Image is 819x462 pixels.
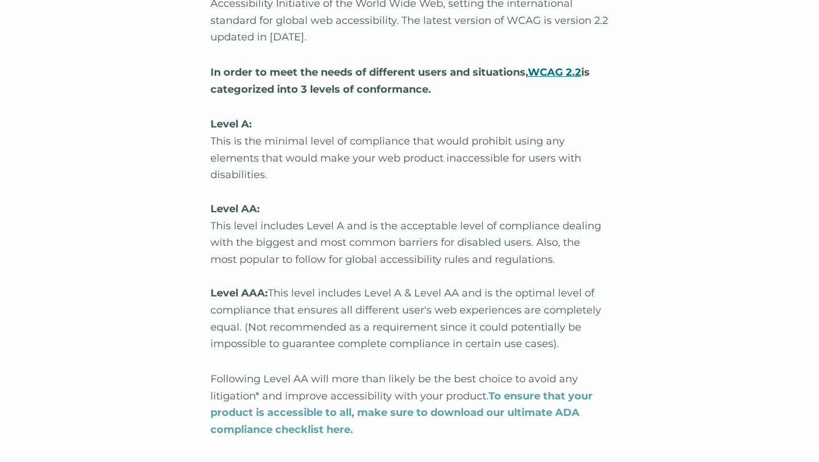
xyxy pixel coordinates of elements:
[210,287,268,299] strong: Level AAA:
[210,66,590,96] strong: is categorized into 3 levels of conformance.
[210,118,252,130] strong: Level A:
[210,66,528,79] strong: In order to meet the needs of different users and situations,
[210,116,609,353] p: This is the minimal level of compliance that would prohibit using any elements that would make yo...
[210,390,593,436] a: To ensure that your product is accessible to all, make sure to download our ultimate ADA complian...
[210,203,260,215] strong: Level AA:
[210,371,609,439] p: Following Level AA will more than likely be the best choice to avoid any litigation* and improve ...
[528,66,581,79] a: WCAG 2.2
